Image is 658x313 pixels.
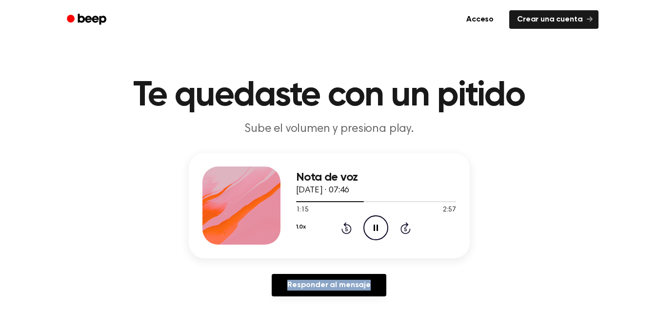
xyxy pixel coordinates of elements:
a: Acceso [457,8,503,31]
font: 2:57 [443,207,456,213]
font: 1.0x [296,224,306,230]
a: Crear una cuenta [509,10,598,29]
span: 1:15 [296,205,309,215]
font: Te quedaste con un pitido [133,78,525,113]
font: Crear una cuenta [517,16,582,23]
font: Nota de voz [296,171,358,183]
font: Acceso [466,16,494,23]
font: [DATE] · 07:46 [296,186,350,195]
a: Bip [60,10,115,29]
a: Responder al mensaje [272,274,386,296]
button: 1.0x [296,219,306,235]
font: Responder al mensaje [287,281,371,289]
font: Sube el volumen y presiona play. [244,123,414,135]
